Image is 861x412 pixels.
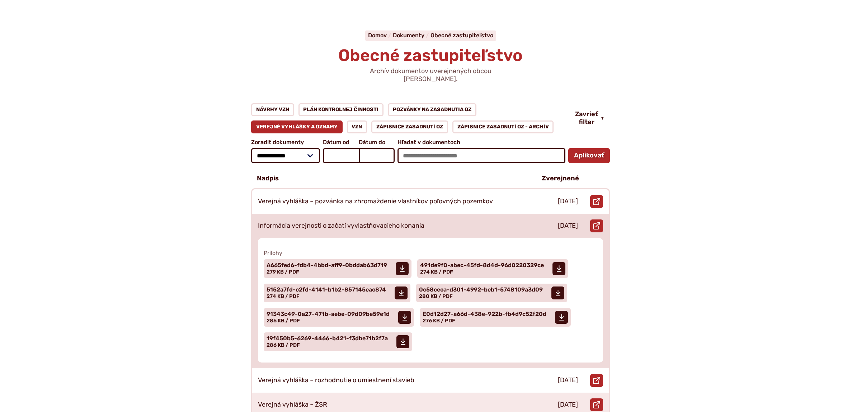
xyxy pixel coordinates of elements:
[368,32,387,39] span: Domov
[264,308,414,327] a: 91343c49-0a27-471b-aebe-09d09be59e1d 286 KB / PDF
[419,293,453,299] span: 280 KB / PDF
[258,198,493,205] p: Verejná vyhláška – pozvánka na zhromaždenie vlastníkov poľovných pozemkov
[267,311,390,317] span: 91343c49-0a27-471b-aebe-09d09be59e1d
[423,311,546,317] span: E0d12d27-a66d-438e-922b-fb4d9c52f20d
[258,377,414,384] p: Verejná vyhláška – rozhodnutie o umiestnení stavieb
[420,308,571,327] a: E0d12d27-a66d-438e-922b-fb4d9c52f20d 276 KB / PDF
[397,139,565,146] span: Hľadať v dokumentoch
[257,175,279,183] p: Nadpis
[416,284,567,302] a: 0c58ceca-d301-4992-beb1-5748109a3d09 280 KB / PDF
[267,293,300,299] span: 274 KB / PDF
[419,287,543,293] span: 0c58ceca-d301-4992-beb1-5748109a3d09
[542,175,579,183] p: Zverejnené
[323,139,359,146] span: Dátum od
[264,259,411,278] a: A665fed6-fdb4-4bbd-aff9-0bddab63d719 279 KB / PDF
[267,262,387,268] span: A665fed6-fdb4-4bbd-aff9-0bddab63d719
[267,336,388,341] span: 19f450b5-6269-4466-b421-f3dbe71b2f7a
[347,120,367,133] a: VZN
[430,32,493,39] a: Obecné zastupiteľstvo
[344,67,517,83] p: Archív dokumentov uverejnených obcou [PERSON_NAME].
[393,32,430,39] a: Dokumenty
[251,148,320,163] select: Zoradiť dokumenty
[267,287,386,293] span: 5152a7fd-c2fd-4141-b1b2-857145eac874
[359,148,395,163] input: Dátum do
[420,262,544,268] span: 491de9f0-abec-45fd-8d4d-96d0220329ce
[267,318,300,324] span: 286 KB / PDF
[452,120,554,133] a: Zápisnice zasadnutí OZ - ARCHÍV
[251,120,343,133] a: Verejné vyhlášky a oznamy
[575,110,598,126] span: Zavrieť filter
[558,198,578,205] p: [DATE]
[251,103,294,116] a: Návrhy VZN
[267,342,300,348] span: 286 KB / PDF
[558,401,578,409] p: [DATE]
[569,110,610,126] button: Zavrieť filter
[264,284,410,302] a: 5152a7fd-c2fd-4141-b1b2-857145eac874 274 KB / PDF
[393,32,424,39] span: Dokumenty
[323,148,359,163] input: Dátum od
[258,401,327,409] p: Verejná vyhláška – ŽSR
[558,377,578,384] p: [DATE]
[338,46,523,65] span: Obecné zastupiteľstvo
[423,318,455,324] span: 276 KB / PDF
[568,148,610,163] button: Aplikovať
[258,222,424,230] p: Informácia verejnosti o začatí vyvlastňovacieho konania
[368,32,393,39] a: Domov
[359,139,395,146] span: Dátum do
[388,103,476,116] a: Pozvánky na zasadnutia OZ
[397,148,565,163] input: Hľadať v dokumentoch
[420,269,453,275] span: 274 KB / PDF
[298,103,384,116] a: Plán kontrolnej činnosti
[417,259,568,278] a: 491de9f0-abec-45fd-8d4d-96d0220329ce 274 KB / PDF
[264,332,412,351] a: 19f450b5-6269-4466-b421-f3dbe71b2f7a 286 KB / PDF
[558,222,578,230] p: [DATE]
[267,269,299,275] span: 279 KB / PDF
[251,139,320,146] span: Zoradiť dokumenty
[264,250,597,256] span: Prílohy
[371,120,448,133] a: Zápisnice zasadnutí OZ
